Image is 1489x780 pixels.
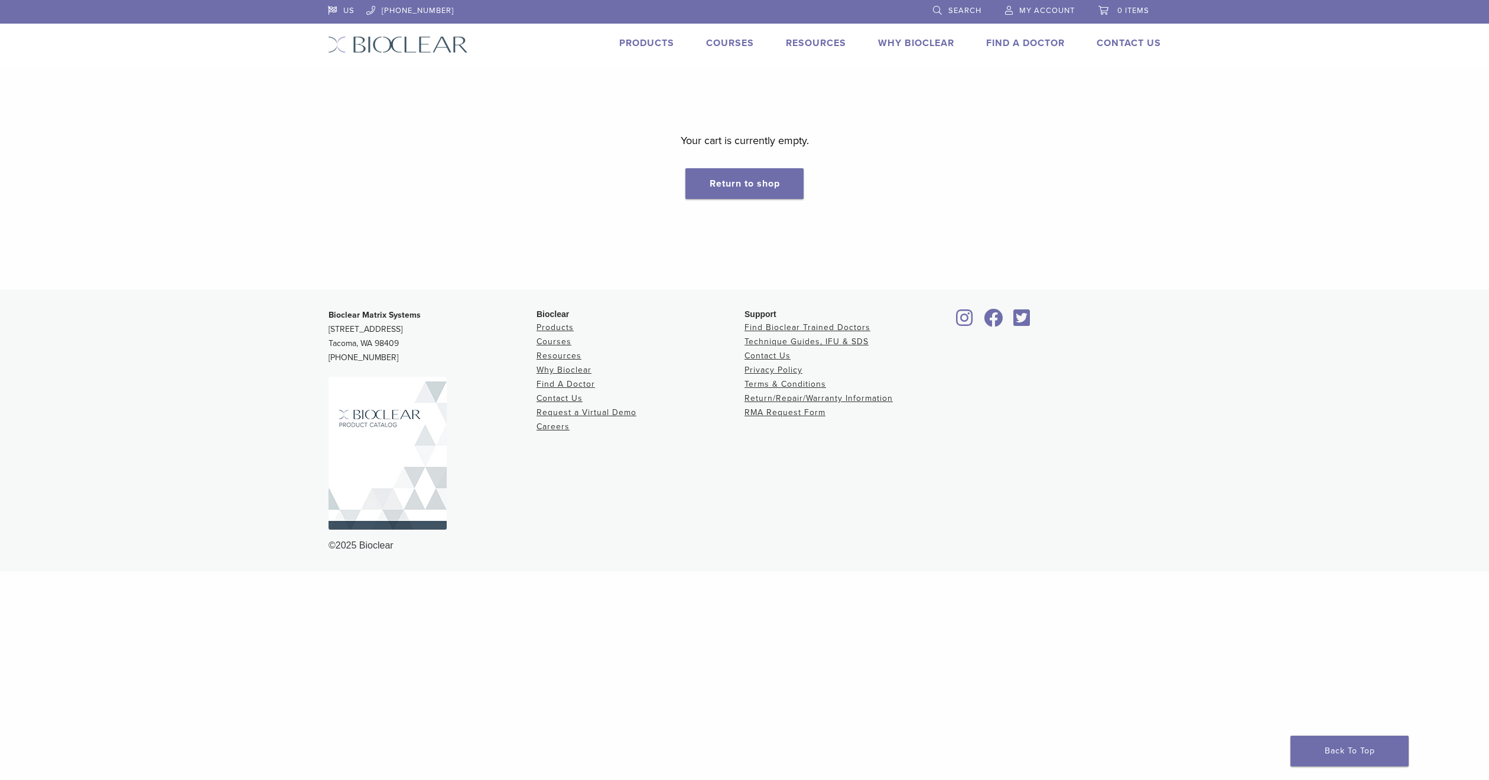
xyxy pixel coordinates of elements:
[537,322,574,332] a: Products
[878,37,954,49] a: Why Bioclear
[681,132,809,149] p: Your cart is currently empty.
[980,316,1007,328] a: Bioclear
[329,310,421,320] strong: Bioclear Matrix Systems
[744,365,802,375] a: Privacy Policy
[329,308,537,365] p: [STREET_ADDRESS] Tacoma, WA 98409 [PHONE_NUMBER]
[786,37,846,49] a: Resources
[329,539,1160,553] div: ©2025 Bioclear
[744,393,893,403] a: Return/Repair/Warranty Information
[744,337,869,347] a: Technique Guides, IFU & SDS
[744,351,791,361] a: Contact Us
[537,393,583,403] a: Contact Us
[329,377,447,530] img: Bioclear
[1117,6,1149,15] span: 0 items
[1019,6,1075,15] span: My Account
[1097,37,1161,49] a: Contact Us
[537,351,581,361] a: Resources
[537,379,595,389] a: Find A Doctor
[744,322,870,332] a: Find Bioclear Trained Doctors
[744,379,826,389] a: Terms & Conditions
[619,37,674,49] a: Products
[537,365,591,375] a: Why Bioclear
[537,422,570,432] a: Careers
[685,168,804,199] a: Return to shop
[986,37,1065,49] a: Find A Doctor
[537,407,636,417] a: Request a Virtual Demo
[1290,736,1409,766] a: Back To Top
[537,309,569,319] span: Bioclear
[706,37,754,49] a: Courses
[537,337,571,347] a: Courses
[744,309,776,319] span: Support
[1009,316,1034,328] a: Bioclear
[328,36,468,53] img: Bioclear
[744,407,825,417] a: RMA Request Form
[952,316,977,328] a: Bioclear
[948,6,981,15] span: Search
